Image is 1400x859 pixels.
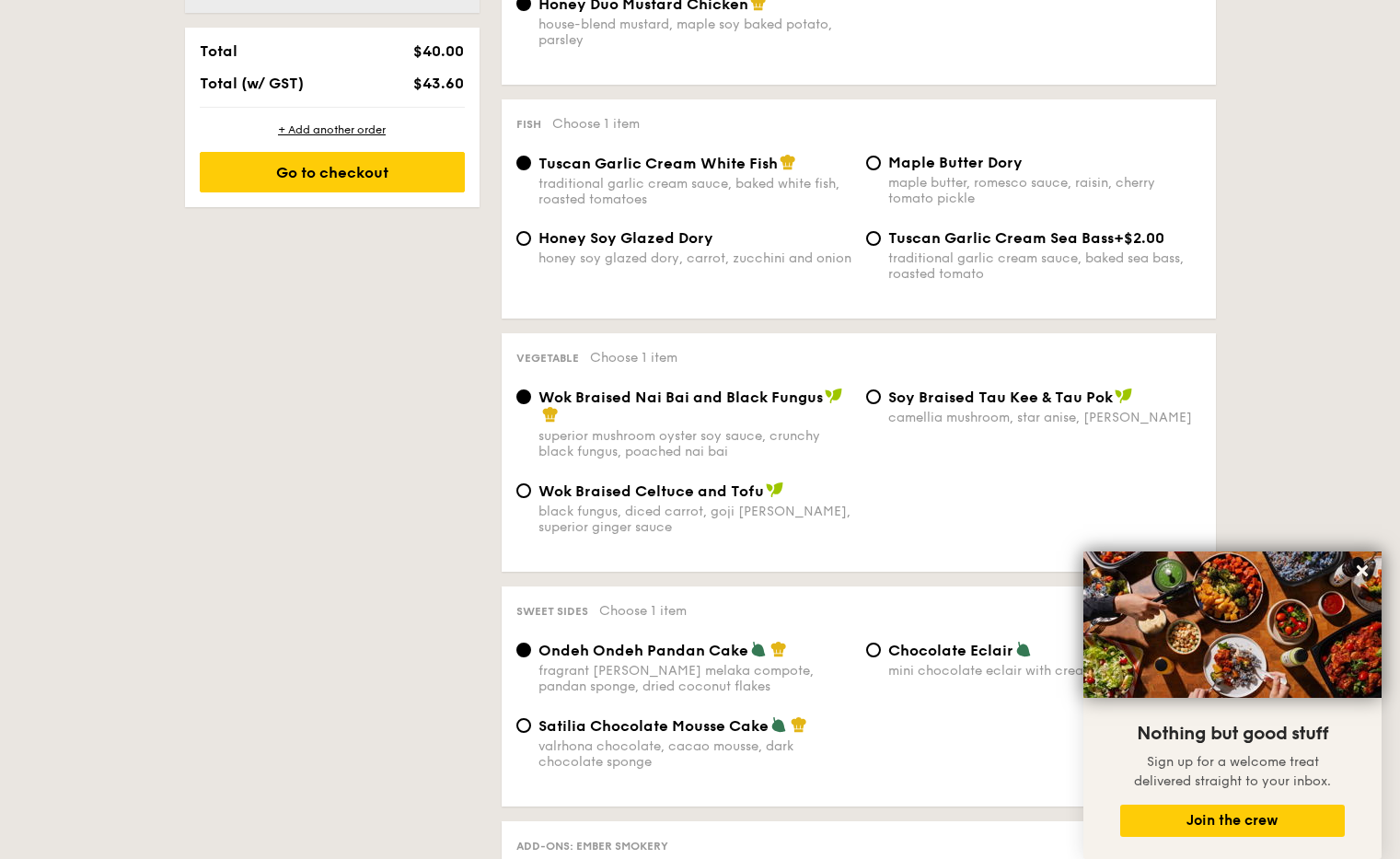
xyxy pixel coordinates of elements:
[866,643,881,657] input: Chocolate Eclairmini chocolate eclair with creamy custard filling
[1348,556,1377,586] button: Close
[888,410,1201,425] div: camellia mushroom, star anise, [PERSON_NAME]
[200,152,465,192] div: Go to checkout
[516,156,531,170] input: Tuscan Garlic Cream White Fishtraditional garlic cream sauce, baked white fish, roasted tomatoes
[552,116,640,132] span: Choose 1 item
[538,504,851,535] div: black fungus, diced carrot, goji [PERSON_NAME], superior ginger sauce
[538,389,823,406] span: Wok Braised Nai Bai and Black Fungus
[888,250,1201,282] div: traditional garlic cream sauce, baked sea bass, roasted tomato
[538,229,713,247] span: Honey Soy Glazed Dory
[888,663,1201,679] div: mini chocolate eclair with creamy custard filling
[866,389,881,404] input: ⁠Soy Braised Tau Kee & Tau Pokcamellia mushroom, star anise, [PERSON_NAME]
[516,352,579,365] span: Vegetable
[538,176,851,207] div: traditional garlic cream sauce, baked white fish, roasted tomatoes
[599,603,687,619] span: Choose 1 item
[590,350,677,366] span: Choose 1 item
[516,643,531,657] input: Ondeh Ondeh Pandan Cakefragrant [PERSON_NAME] melaka compote, pandan sponge, dried coconut flakes
[516,118,541,131] span: Fish
[866,156,881,170] input: Maple Butter Dorymaple butter, romesco sauce, raisin, cherry tomato pickle
[1114,229,1164,247] span: +$2.00
[413,75,464,92] span: $43.60
[538,663,851,694] div: fragrant [PERSON_NAME] melaka compote, pandan sponge, dried coconut flakes
[770,716,787,733] img: icon-vegetarian.fe4039eb.svg
[888,154,1023,171] span: Maple Butter Dory
[538,642,748,659] span: Ondeh Ondeh Pandan Cake
[825,388,843,404] img: icon-vegan.f8ff3823.svg
[516,231,531,246] input: Honey Soy Glazed Doryhoney soy glazed dory, carrot, zucchini and onion
[888,175,1201,206] div: maple butter, romesco sauce, raisin, cherry tomato pickle
[888,229,1114,247] span: Tuscan Garlic Cream Sea Bass
[538,17,851,48] div: house-blend mustard, maple soy baked potato, parsley
[516,389,531,404] input: Wok Braised Nai Bai and Black Fungussuperior mushroom oyster soy sauce, crunchy black fungus, poa...
[538,250,851,266] div: honey soy glazed dory, carrot, zucchini and onion
[538,428,851,459] div: superior mushroom oyster soy sauce, crunchy black fungus, poached nai bai
[516,605,588,618] span: Sweet sides
[1120,805,1345,837] button: Join the crew
[766,482,784,498] img: icon-vegan.f8ff3823.svg
[1015,641,1032,657] img: icon-vegetarian.fe4039eb.svg
[542,406,559,423] img: icon-chef-hat.a58ddaea.svg
[538,738,851,770] div: valrhona chocolate, cacao mousse, dark chocolate sponge
[866,231,881,246] input: Tuscan Garlic Cream Sea Bass+$2.00traditional garlic cream sauce, baked sea bass, roasted tomato
[516,840,668,853] span: Add-ons: Ember Smokery
[516,483,531,498] input: Wok Braised Celtuce and Tofublack fungus, diced carrot, goji [PERSON_NAME], superior ginger sauce
[413,42,464,60] span: $40.00
[200,42,237,60] span: Total
[791,716,807,733] img: icon-chef-hat.a58ddaea.svg
[200,122,465,137] div: + Add another order
[200,75,304,92] span: Total (w/ GST)
[516,718,531,733] input: Satilia Chocolate Mousse Cakevalrhona chocolate, cacao mousse, dark chocolate sponge
[888,389,1113,406] span: ⁠Soy Braised Tau Kee & Tau Pok
[750,641,767,657] img: icon-vegetarian.fe4039eb.svg
[538,717,769,735] span: Satilia Chocolate Mousse Cake
[1137,723,1328,745] span: Nothing but good stuff
[538,155,778,172] span: Tuscan Garlic Cream White Fish
[538,482,764,500] span: Wok Braised Celtuce and Tofu
[780,154,796,170] img: icon-chef-hat.a58ddaea.svg
[1134,754,1331,789] span: Sign up for a welcome treat delivered straight to your inbox.
[888,642,1013,659] span: Chocolate Eclair
[770,641,787,657] img: icon-chef-hat.a58ddaea.svg
[1115,388,1133,404] img: icon-vegan.f8ff3823.svg
[1083,551,1382,698] img: DSC07876-Edit02-Large.jpeg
